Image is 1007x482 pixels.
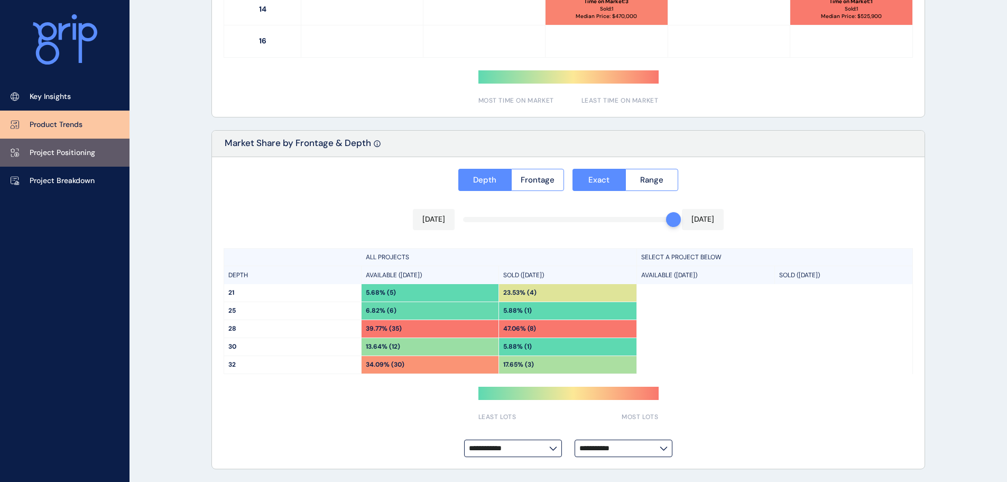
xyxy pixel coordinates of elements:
[625,169,679,191] button: Range
[366,360,404,369] p: 34.09% (30)
[641,253,722,262] p: SELECT A PROJECT BELOW
[503,324,536,333] p: 47.06% (8)
[845,5,858,13] p: Sold: 1
[30,120,82,130] p: Product Trends
[576,13,637,20] p: Median Price: $ 470,000
[503,271,544,280] p: SOLD ([DATE])
[588,175,609,185] span: Exact
[521,175,555,185] span: Frontage
[503,342,532,351] p: 5.88% (1)
[458,169,511,191] button: Depth
[30,176,95,186] p: Project Breakdown
[581,96,659,105] span: LEAST TIME ON MARKET
[478,413,516,422] span: LEAST LOTS
[228,271,248,280] p: DEPTH
[640,175,663,185] span: Range
[511,169,565,191] button: Frontage
[622,413,658,422] span: MOST LOTS
[224,25,301,57] p: 16
[366,253,409,262] p: ALL PROJECTS
[225,137,371,157] p: Market Share by Frontage & Depth
[473,175,496,185] span: Depth
[228,360,357,369] p: 32
[366,342,400,351] p: 13.64% (12)
[422,214,445,225] p: [DATE]
[30,148,95,158] p: Project Positioning
[503,360,534,369] p: 17.65% (3)
[228,342,357,351] p: 30
[779,271,820,280] p: SOLD ([DATE])
[691,214,714,225] p: [DATE]
[478,96,554,105] span: MOST TIME ON MARKET
[228,288,357,297] p: 21
[228,306,357,315] p: 25
[641,271,697,280] p: AVAILABLE ([DATE])
[228,324,357,333] p: 28
[30,92,71,102] p: Key Insights
[503,306,532,315] p: 5.88% (1)
[572,169,625,191] button: Exact
[600,5,613,13] p: Sold: 1
[366,306,396,315] p: 6.82% (6)
[821,13,882,20] p: Median Price: $ 525,900
[366,271,422,280] p: AVAILABLE ([DATE])
[366,324,402,333] p: 39.77% (35)
[503,288,537,297] p: 23.53% (4)
[366,288,396,297] p: 5.68% (5)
